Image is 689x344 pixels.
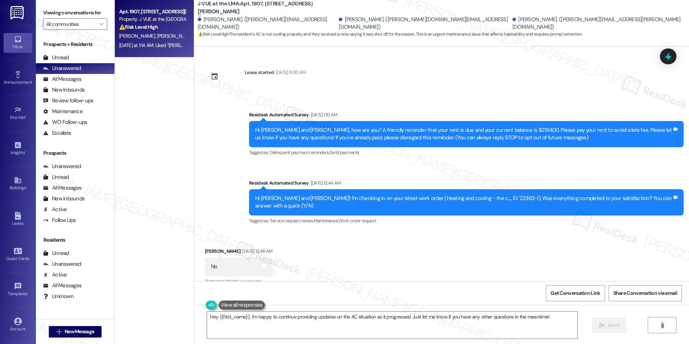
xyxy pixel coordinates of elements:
[36,236,114,244] div: Residents
[49,326,102,338] button: New Message
[157,33,195,39] span: [PERSON_NAME]
[4,33,32,52] a: Inbox
[205,247,273,257] div: [PERSON_NAME]
[255,195,672,210] div: Hi [PERSON_NAME] and [PERSON_NAME]! I'm checking in on your latest work order (Heating and coolin...
[338,218,376,224] span: Work order request
[26,114,27,119] span: •
[613,289,677,297] span: Share Conversation via email
[43,282,81,289] div: All Messages
[119,8,186,15] div: Apt. 1907, [STREET_ADDRESS][PERSON_NAME]
[249,147,684,158] div: Tagged as:
[309,179,341,187] div: [DATE] 12:44 AM
[226,278,262,284] span: Negative response
[46,18,96,30] input: All communities
[205,276,273,287] div: Tagged as:
[599,322,605,328] i: 
[36,41,114,48] div: Prospects + Residents
[43,184,81,192] div: All Messages
[4,280,32,299] a: Templates •
[43,195,85,203] div: New Inbounds
[207,312,577,339] textarea: Hey {{first_name}}, I'm happy to continue providing updates on the AC situation as it progresses!...
[43,118,87,126] div: WO Follow-ups
[240,247,272,255] div: [DATE] 12:48 AM
[43,260,81,268] div: Unanswered
[198,31,229,37] strong: ⚠️ Risk Level: High
[43,250,69,257] div: Unread
[270,149,329,155] span: Delinquent payment reminders ,
[43,271,67,279] div: Active
[274,69,306,76] div: [DATE] 8:00 AM
[249,111,684,121] div: Residesk Automated Survey
[309,111,338,118] div: [DATE] 1:10 AM
[43,65,81,72] div: Unanswered
[43,129,71,137] div: Escalate
[592,317,627,333] button: Send
[36,149,114,157] div: Prospects
[245,69,274,76] div: Lease started
[4,210,32,229] a: Leads
[32,79,33,84] span: •
[512,16,684,31] div: [PERSON_NAME]. ([PERSON_NAME][EMAIL_ADDRESS][PERSON_NAME][DOMAIN_NAME])
[65,328,94,335] span: New Message
[249,179,684,189] div: Residesk Automated Survey
[4,174,32,194] a: Buildings
[119,33,157,39] span: [PERSON_NAME]
[119,42,670,48] div: [DATE] at 1:14 AM: Liked “[PERSON_NAME] (J VUE at the LMA): Hey [PERSON_NAME] and [PERSON_NAME], ...
[119,24,158,30] strong: ⚠️ Risk Level: High
[43,206,67,213] div: Active
[339,16,511,31] div: [PERSON_NAME]. ([PERSON_NAME][DOMAIN_NAME][EMAIL_ADDRESS][DOMAIN_NAME])
[314,218,338,224] span: Maintenance ,
[28,290,29,295] span: •
[43,163,81,170] div: Unanswered
[4,104,32,123] a: Site Visit •
[43,97,93,104] div: Review follow-ups
[546,285,605,301] button: Get Conversation Link
[550,289,600,297] span: Get Conversation Link
[198,16,337,31] div: [PERSON_NAME]. ([PERSON_NAME][EMAIL_ADDRESS][DOMAIN_NAME])
[4,245,32,264] a: Guest Cards
[43,75,81,83] div: All Messages
[43,54,69,61] div: Unread
[43,217,76,224] div: Follow Ups
[119,15,186,23] div: Property: J VUE at the [GEOGRAPHIC_DATA]
[10,6,25,19] img: ResiDesk Logo
[255,126,672,142] div: Hi [PERSON_NAME] and [PERSON_NAME], how are you? A friendly reminder that your rent is due and yo...
[198,31,582,38] span: : The resident's AC is not cooling properly, and they received a note saying it was shut off for ...
[99,21,103,27] i: 
[211,263,217,270] div: No
[25,149,26,154] span: •
[4,139,32,158] a: Insights •
[608,321,619,329] span: Send
[329,149,360,155] span: Rent/payments
[43,173,69,181] div: Unread
[660,322,665,328] i: 
[43,108,83,115] div: Maintenance
[43,7,107,18] label: Viewing conversations for
[4,315,32,335] a: Account
[270,218,314,224] span: Service request review ,
[56,329,62,335] i: 
[43,293,74,300] div: Unknown
[43,86,85,94] div: New Inbounds
[249,215,684,226] div: Tagged as:
[609,285,682,301] button: Share Conversation via email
